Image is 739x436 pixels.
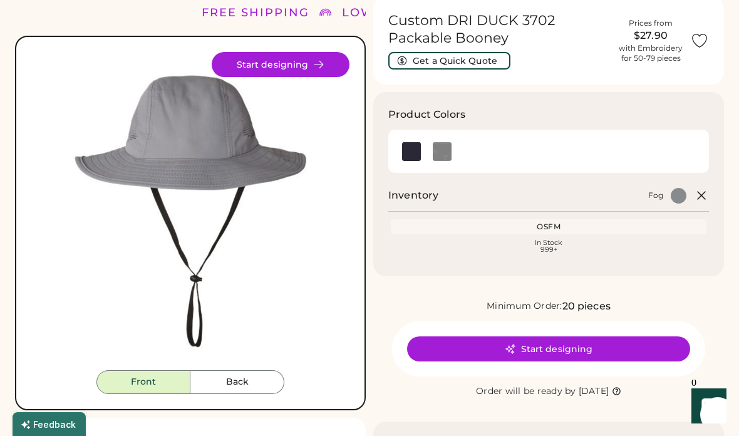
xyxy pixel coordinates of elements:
div: with Embroidery for 50-79 pieces [619,43,683,63]
div: Order will be ready by [476,385,576,398]
h2: Inventory [388,188,438,203]
div: Fog [648,190,663,200]
img: Fog Swatch Image [433,142,452,161]
div: OSFM [393,222,704,232]
div: Fog [433,142,452,161]
button: Start designing [212,52,349,77]
div: 3702 Style Image [31,52,349,370]
button: Start designing [407,336,690,361]
button: Get a Quick Quote [388,52,510,70]
div: LOWER 48 STATES [342,4,468,21]
button: Back [190,370,284,394]
div: In Stock 999+ [393,239,704,253]
div: [DATE] [579,385,609,398]
img: Black Swatch Image [402,142,421,161]
div: 20 pieces [562,299,611,314]
h3: Product Colors [388,107,465,122]
div: Minimum Order: [487,300,562,313]
img: 3702 - Fog Front Image [31,52,349,370]
div: Black [402,142,421,161]
div: $27.90 [619,28,683,43]
div: FREE SHIPPING [202,4,309,21]
button: Front [96,370,190,394]
div: Prices from [629,18,673,28]
h1: Custom DRI DUCK 3702 Packable Booney [388,12,611,47]
iframe: Front Chat [680,380,733,433]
